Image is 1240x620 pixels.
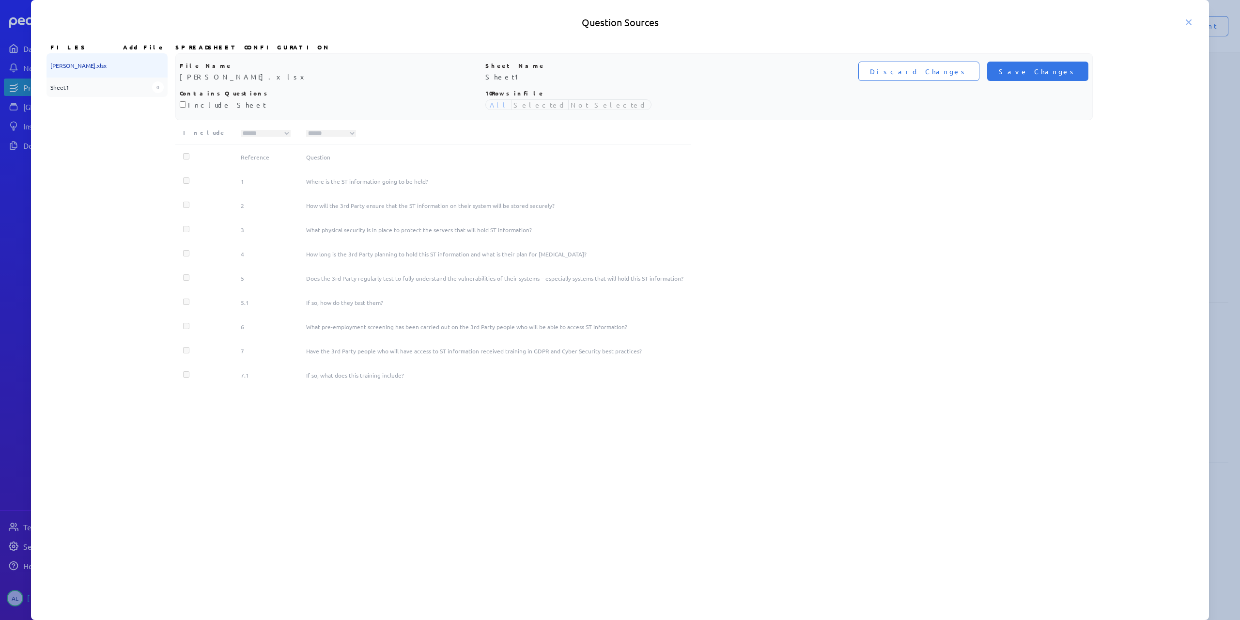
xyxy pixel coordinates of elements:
th: Include [175,120,233,145]
pre: 2 [241,201,244,210]
span: Sheet1 [50,81,69,93]
pre: Where is the ST information going to be held? [306,177,428,186]
pre: 7.1 [241,371,249,380]
pre: If so, how do they test them? [306,298,383,307]
span: Discard Changes [870,66,968,76]
p: Sheet1 [485,72,783,81]
div: [PERSON_NAME].xlsx [46,53,168,78]
span: Selected [511,99,569,110]
button: Add File [123,43,164,51]
pre: If so, what does this training include? [306,371,404,380]
pre: 6 [241,322,244,331]
span: 0 [152,81,164,93]
pre: Question [306,153,330,161]
pre: 3 [241,225,244,234]
p: Contains Questions [180,89,478,97]
h5: Question Sources [46,16,1193,29]
span: Files [50,43,87,51]
span: Save Changes [999,66,1077,76]
button: Save Changes [987,62,1088,81]
button: Discard Changes [858,62,979,81]
label: Include Sheet [188,100,266,109]
pre: 5 [241,274,244,283]
pre: 4 [241,250,244,258]
pre: Have the 3rd Party people who will have access to ST information received training in GDPR and Cy... [306,347,642,355]
span: All [488,99,511,110]
pre: 5.1 [241,298,249,307]
span: Not Selected [569,99,649,110]
pre: Does the 3rd Party regularly test to fully understand the vulnerabilities of their systems – espe... [306,274,683,283]
pre: How long is the 3rd Party planning to hold this ST information and what is their plan for [MEDICA... [306,250,587,258]
p: 10 Rows in file [485,89,783,97]
p: Sheet Name [485,62,783,69]
h3: Spreadsheet Configuration [175,43,1093,51]
pre: 1 [241,177,244,186]
p: File Name [180,62,478,69]
pre: What pre-employment screening has been carried out on the 3rd Party people who will be able to ac... [306,322,627,331]
p: [PERSON_NAME].xlsx [180,72,478,81]
pre: What physical security is in place to protect the servers that will hold ST information? [306,225,532,234]
pre: Reference [241,153,269,161]
pre: How will the 3rd Party ensure that the ST information on their system will be stored securely? [306,201,555,210]
pre: 7 [241,347,244,355]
